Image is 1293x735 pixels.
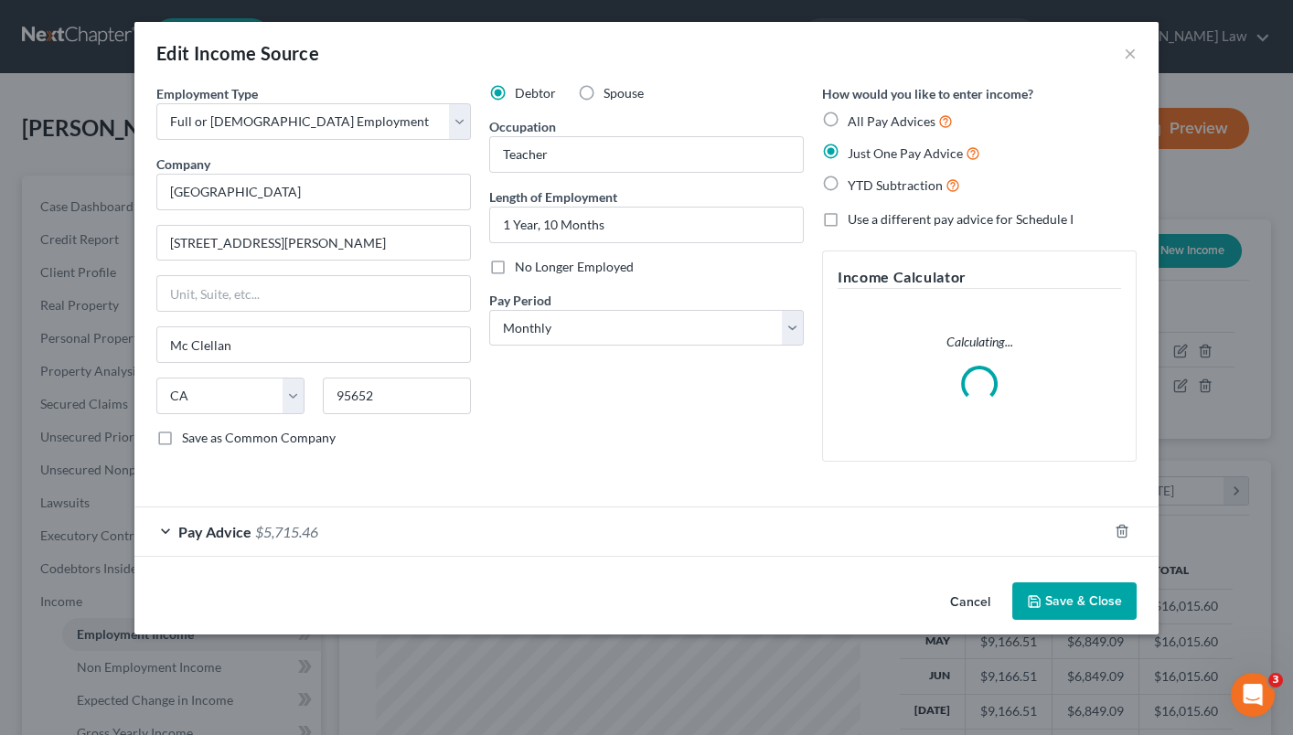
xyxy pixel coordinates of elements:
span: $5,715.46 [255,523,318,540]
button: × [1124,42,1137,64]
iframe: Intercom live chat [1231,673,1275,717]
span: All Pay Advices [848,113,935,129]
label: Length of Employment [489,187,617,207]
h5: Income Calculator [838,266,1121,289]
span: 3 [1268,673,1283,687]
span: Just One Pay Advice [848,145,963,161]
input: Enter address... [157,226,470,261]
span: Use a different pay advice for Schedule I [848,211,1074,227]
label: How would you like to enter income? [822,84,1033,103]
button: Cancel [935,584,1005,621]
span: Pay Period [489,293,551,308]
span: Pay Advice [178,523,251,540]
input: Enter city... [157,327,470,362]
input: -- [490,137,803,172]
input: ex: 2 years [490,208,803,242]
span: No Longer Employed [515,259,634,274]
span: Employment Type [156,86,258,101]
span: Company [156,156,210,172]
input: Enter zip... [323,378,471,414]
label: Occupation [489,117,556,136]
input: Unit, Suite, etc... [157,276,470,311]
span: Save as Common Company [182,430,336,445]
input: Search company by name... [156,174,471,210]
p: Calculating... [838,333,1121,351]
span: YTD Subtraction [848,177,943,193]
span: Spouse [604,85,644,101]
span: Debtor [515,85,556,101]
div: Edit Income Source [156,40,319,66]
button: Save & Close [1012,582,1137,621]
